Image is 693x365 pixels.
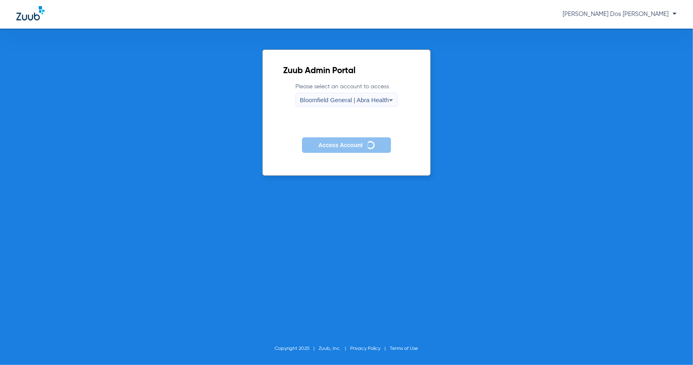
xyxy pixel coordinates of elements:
[652,326,693,365] iframe: Chat Widget
[318,142,362,148] span: Access Account
[283,67,410,75] h2: Zuub Admin Portal
[351,346,381,351] a: Privacy Policy
[295,83,398,107] label: Please select an account to access
[319,345,351,353] li: Zuub, Inc.
[302,137,391,153] button: Access Account
[563,11,677,17] span: [PERSON_NAME] Dos [PERSON_NAME]
[275,345,319,353] li: Copyright 2025
[390,346,418,351] a: Terms of Use
[16,6,45,20] img: Zuub Logo
[300,96,389,103] span: Bloomfield General | Abra Health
